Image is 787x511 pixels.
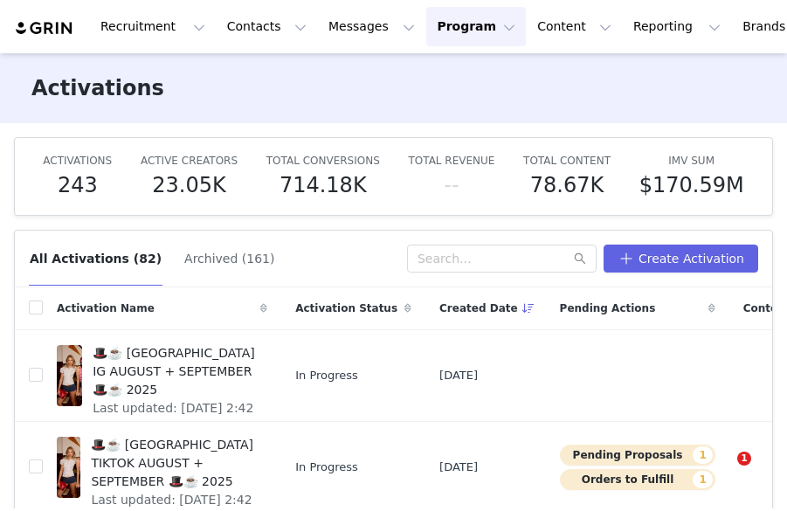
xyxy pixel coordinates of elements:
[43,155,112,167] span: ACTIVATIONS
[439,300,518,316] span: Created Date
[217,7,317,46] button: Contacts
[530,169,604,201] h5: 78.67K
[57,432,267,502] a: 🎩☕️ [GEOGRAPHIC_DATA] TIKTOK AUGUST + SEPTEMBER 🎩☕️ 2025Last updated: [DATE] 2:42 PM
[31,73,164,104] h3: Activations
[14,20,75,37] img: grin logo
[93,344,257,399] span: 🎩☕️ [GEOGRAPHIC_DATA] IG AUGUST + SEPTEMBER 🎩☕️ 2025
[141,155,238,167] span: ACTIVE CREATORS
[604,245,758,273] button: Create Activation
[560,445,715,466] button: Pending Proposals1
[57,300,155,316] span: Activation Name
[93,399,257,436] span: Last updated: [DATE] 2:42 PM
[295,459,358,476] span: In Progress
[444,169,459,201] h5: --
[57,341,267,411] a: 🎩☕️ [GEOGRAPHIC_DATA] IG AUGUST + SEPTEMBER 🎩☕️ 2025Last updated: [DATE] 2:42 PM
[701,452,743,494] iframe: Intercom live chat
[318,7,425,46] button: Messages
[407,245,597,273] input: Search...
[523,155,611,167] span: TOTAL CONTENT
[668,155,715,167] span: IMV SUM
[426,7,526,46] button: Program
[737,452,751,466] span: 1
[29,245,162,273] button: All Activations (82)
[560,469,715,490] button: Orders to Fulfill1
[574,252,586,265] i: icon: search
[58,169,98,201] h5: 243
[91,436,257,491] span: 🎩☕️ [GEOGRAPHIC_DATA] TIKTOK AUGUST + SEPTEMBER 🎩☕️ 2025
[439,459,478,476] span: [DATE]
[266,155,380,167] span: TOTAL CONVERSIONS
[152,169,225,201] h5: 23.05K
[639,169,744,201] h5: $170.59M
[295,300,397,316] span: Activation Status
[560,300,656,316] span: Pending Actions
[408,155,494,167] span: TOTAL REVENUE
[439,367,478,384] span: [DATE]
[183,245,275,273] button: Archived (161)
[90,7,216,46] button: Recruitment
[280,169,367,201] h5: 714.18K
[527,7,622,46] button: Content
[295,367,358,384] span: In Progress
[623,7,731,46] button: Reporting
